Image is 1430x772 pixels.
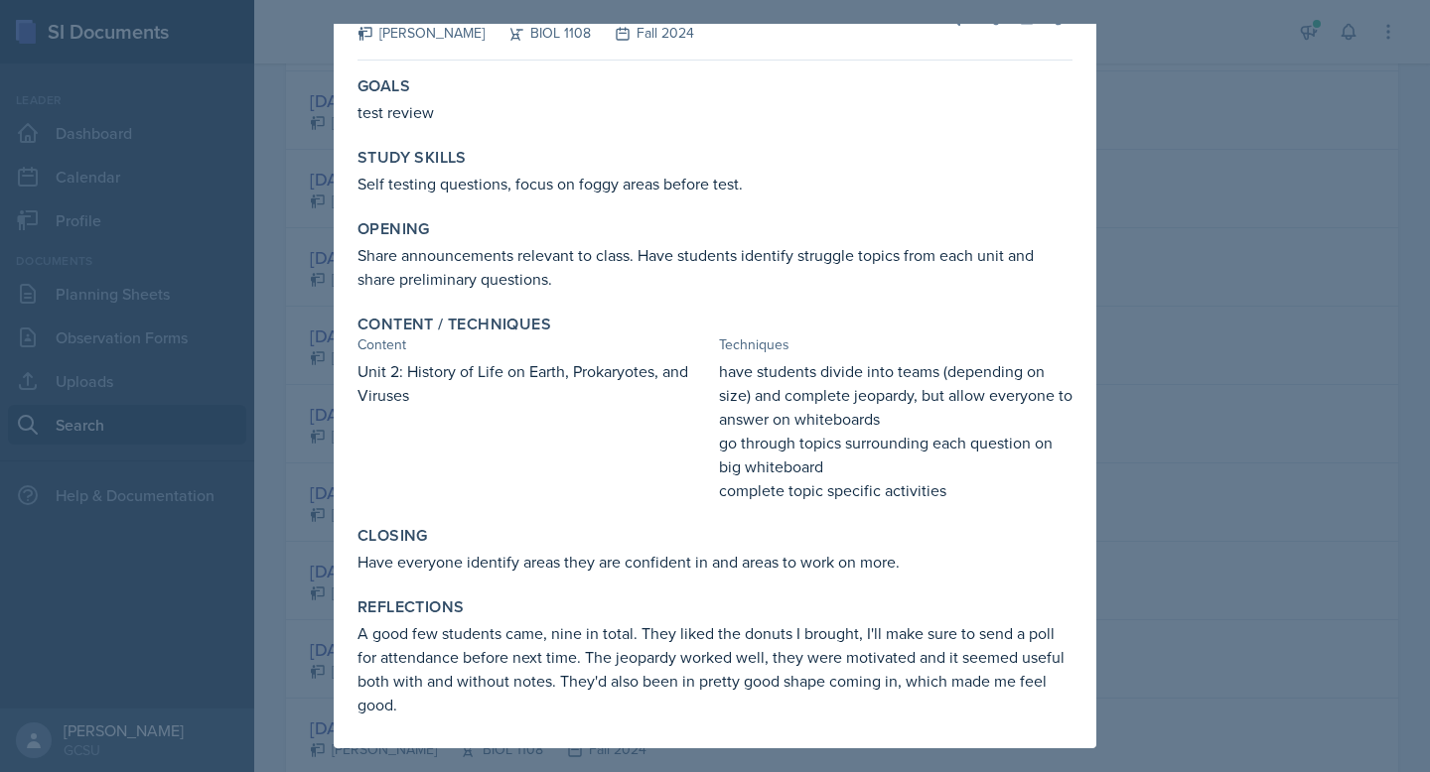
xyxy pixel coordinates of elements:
p: Have everyone identify areas they are confident in and areas to work on more. [357,550,1072,574]
p: test review [357,100,1072,124]
label: Closing [357,526,428,546]
p: A good few students came, nine in total. They liked the donuts I brought, I'll make sure to send ... [357,621,1072,716]
div: Content [357,334,711,355]
div: BIOL 1108 [485,23,591,44]
label: Content / Techniques [357,315,551,334]
p: Self testing questions, focus on foggy areas before test. [357,172,1072,195]
div: [PERSON_NAME] [357,23,485,44]
label: Goals [357,76,410,96]
p: complete topic specific activities [719,478,1072,502]
p: Share announcements relevant to class. Have students identify struggle topics from each unit and ... [357,243,1072,291]
p: have students divide into teams (depending on size) and complete jeopardy, but allow everyone to ... [719,359,1072,431]
div: Fall 2024 [591,23,694,44]
label: Study Skills [357,148,467,168]
label: Opening [357,219,430,239]
div: Techniques [719,334,1072,355]
label: Reflections [357,597,464,617]
p: go through topics surrounding each question on big whiteboard [719,431,1072,478]
p: Unit 2: History of Life on Earth, Prokaryotes, and Viruses [357,359,711,407]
